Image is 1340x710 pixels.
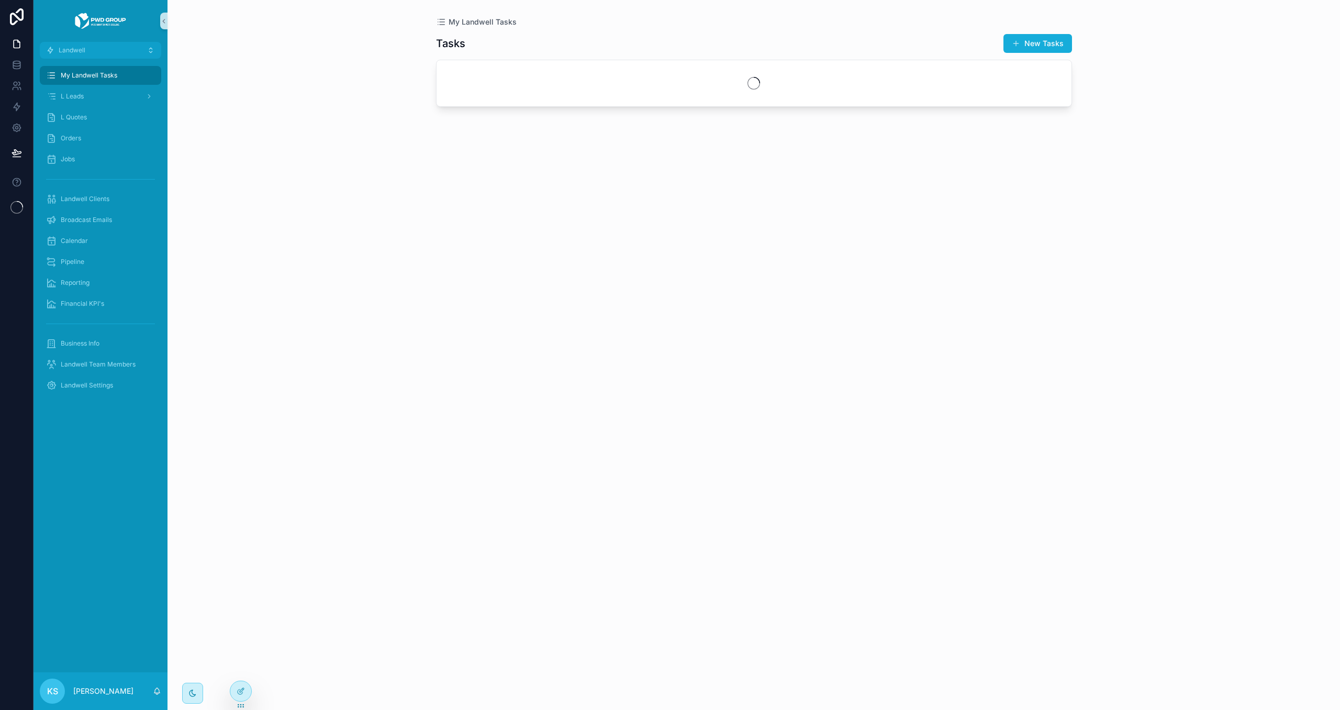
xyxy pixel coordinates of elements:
[61,258,84,266] span: Pipeline
[40,210,161,229] a: Broadcast Emails
[40,376,161,395] a: Landwell Settings
[61,134,81,142] span: Orders
[47,685,58,697] span: KS
[40,129,161,148] a: Orders
[61,216,112,224] span: Broadcast Emails
[73,686,133,696] p: [PERSON_NAME]
[61,381,113,390] span: Landwell Settings
[436,17,517,27] a: My Landwell Tasks
[61,71,117,80] span: My Landwell Tasks
[40,294,161,313] a: Financial KPI's
[61,299,104,308] span: Financial KPI's
[74,13,127,29] img: App logo
[61,279,90,287] span: Reporting
[33,59,167,408] div: scrollable content
[40,150,161,169] a: Jobs
[61,237,88,245] span: Calendar
[61,155,75,163] span: Jobs
[61,339,99,348] span: Business Info
[61,360,136,369] span: Landwell Team Members
[40,334,161,353] a: Business Info
[449,17,517,27] span: My Landwell Tasks
[40,273,161,292] a: Reporting
[40,66,161,85] a: My Landwell Tasks
[1003,34,1072,53] button: New Tasks
[40,252,161,271] a: Pipeline
[59,46,85,54] span: Landwell
[61,113,87,121] span: L Quotes
[40,355,161,374] a: Landwell Team Members
[436,36,465,51] h1: Tasks
[40,87,161,106] a: L Leads
[61,195,109,203] span: Landwell Clients
[40,108,161,127] a: L Quotes
[40,190,161,208] a: Landwell Clients
[40,231,161,250] a: Calendar
[40,42,161,59] button: Landwell
[61,92,84,101] span: L Leads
